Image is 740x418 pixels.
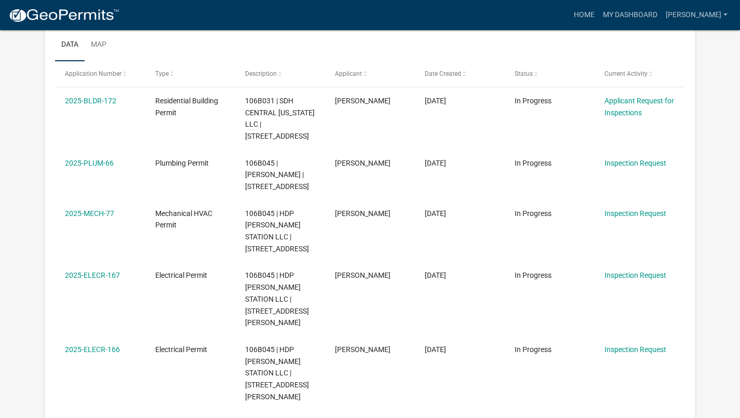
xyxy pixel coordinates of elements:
[425,70,461,77] span: Date Created
[85,29,113,62] a: Map
[415,61,505,86] datatable-header-cell: Date Created
[604,209,666,218] a: Inspection Request
[515,159,551,167] span: In Progress
[335,209,391,218] span: Justin
[155,345,207,354] span: Electrical Permit
[515,345,551,354] span: In Progress
[65,271,120,279] a: 2025-ELECR-167
[515,70,533,77] span: Status
[65,209,114,218] a: 2025-MECH-77
[325,61,415,86] datatable-header-cell: Applicant
[604,345,666,354] a: Inspection Request
[145,61,235,86] datatable-header-cell: Type
[604,70,648,77] span: Current Activity
[425,209,446,218] span: 03/22/2025
[155,97,218,117] span: Residential Building Permit
[425,97,446,105] span: 06/04/2025
[335,345,391,354] span: Justin
[595,61,684,86] datatable-header-cell: Current Activity
[515,271,551,279] span: In Progress
[55,29,85,62] a: Data
[604,97,674,117] a: Applicant Request for Inspections
[235,61,325,86] datatable-header-cell: Description
[65,70,122,77] span: Application Number
[515,97,551,105] span: In Progress
[65,345,120,354] a: 2025-ELECR-166
[65,97,116,105] a: 2025-BLDR-172
[662,5,732,25] a: [PERSON_NAME]
[245,70,277,77] span: Description
[155,271,207,279] span: Electrical Permit
[335,97,391,105] span: Justin
[245,345,309,401] span: 106B045 | HDP MADDOX STATION LLC | 2627 Holly Street
[515,209,551,218] span: In Progress
[155,209,212,230] span: Mechanical HVAC Permit
[604,271,666,279] a: Inspection Request
[425,345,446,354] span: 03/22/2025
[155,70,169,77] span: Type
[570,5,599,25] a: Home
[505,61,595,86] datatable-header-cell: Status
[155,159,209,167] span: Plumbing Permit
[425,271,446,279] span: 03/22/2025
[245,159,309,191] span: 106B045 | Wayne Britt Peppers | 5750 Commerce BLVD STE 300
[245,209,309,253] span: 106B045 | HDP MADDOX STATION LLC | 1648 Old 41 HWY
[335,70,362,77] span: Applicant
[425,159,446,167] span: 03/22/2025
[245,271,309,327] span: 106B045 | HDP MADDOX STATION LLC | 2627 Holly Street
[599,5,662,25] a: My Dashboard
[335,271,391,279] span: Justin
[55,61,145,86] datatable-header-cell: Application Number
[604,159,666,167] a: Inspection Request
[335,159,391,167] span: Justin
[245,97,315,140] span: 106B031 | SDH CENTRAL GEORGIA LLC | 155 CREEKSIDE RD
[65,159,114,167] a: 2025-PLUM-66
